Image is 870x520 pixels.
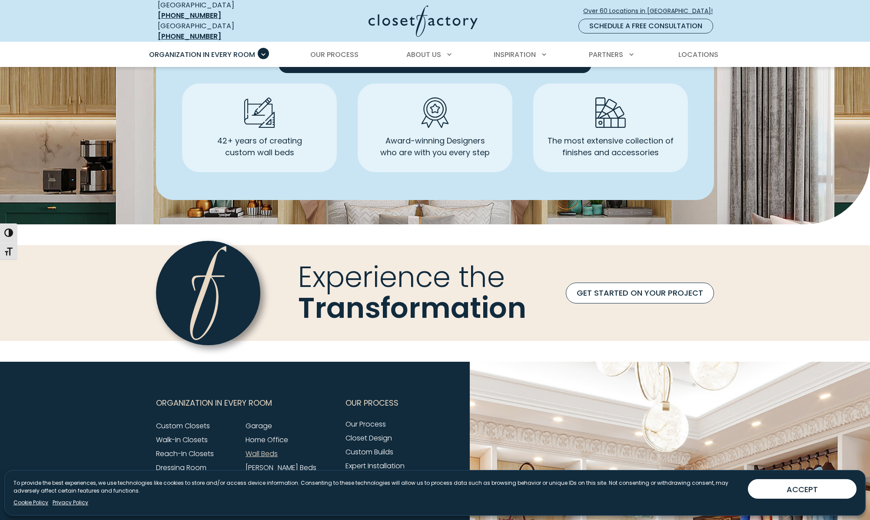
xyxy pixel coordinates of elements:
a: GET STARTED ON YOUR PROJECT [566,283,714,303]
a: Walk-In Closets [156,435,208,445]
a: [PHONE_NUMBER] [158,31,221,41]
a: Home Office [246,435,288,445]
nav: Primary Menu [143,43,727,67]
a: Dressing Room [156,463,206,473]
a: Closet Design [345,433,392,443]
a: Cookie Policy [13,499,48,507]
span: Our Process [345,392,398,414]
button: ACCEPT [748,479,857,499]
button: Footer Subnav Button - Our Process [345,392,430,414]
p: Award-winning Designers who are with you every step [380,135,490,158]
img: Closet Factory Logo [369,5,478,37]
a: Custom Builds [345,447,393,457]
a: Reach-In Closets [156,449,214,459]
p: To provide the best experiences, we use technologies like cookies to store and/or access device i... [13,479,741,495]
span: Organization in Every Room [149,50,255,60]
span: Organization in Every Room [156,392,272,414]
span: Over 60 Locations in [GEOGRAPHIC_DATA]! [583,7,720,16]
span: Locations [678,50,718,60]
button: Footer Subnav Button - Organization in Every Room [156,392,335,414]
a: [PERSON_NAME] Beds [246,463,316,473]
a: Our Process [345,419,386,429]
a: Over 60 Locations in [GEOGRAPHIC_DATA]! [583,3,720,19]
span: Transformation [298,288,526,328]
div: [GEOGRAPHIC_DATA] [158,21,284,42]
span: About Us [406,50,441,60]
span: Inspiration [494,50,536,60]
a: Wall Beds [246,449,278,459]
a: [PHONE_NUMBER] [158,10,221,20]
a: Garage [246,421,272,431]
a: Schedule a Free Consultation [578,19,713,33]
span: Partners [589,50,623,60]
a: Privacy Policy [53,499,88,507]
p: The most extensive collection of finishes and accessories [548,135,674,158]
a: Expert Installation [345,461,405,471]
span: Our Process [310,50,359,60]
span: Experience the [298,257,505,297]
p: 42+ years of creating custom wall beds [217,135,302,158]
a: Custom Closets [156,421,210,431]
